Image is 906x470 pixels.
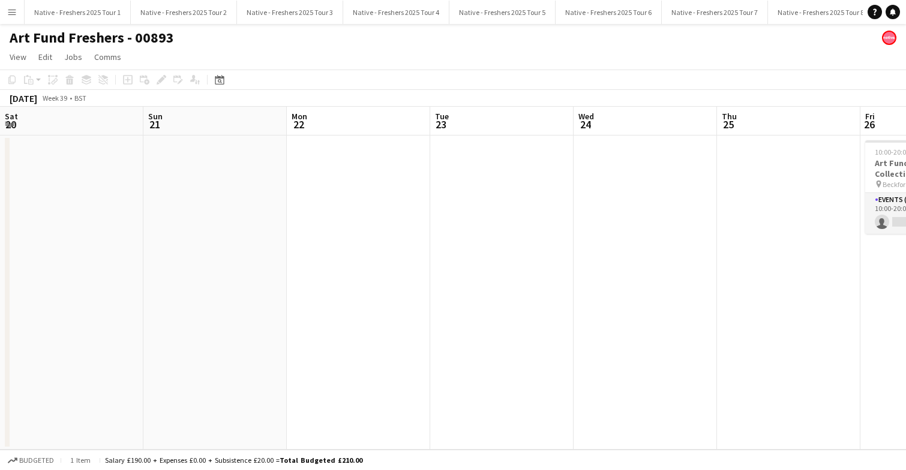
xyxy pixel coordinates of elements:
[131,1,237,24] button: Native - Freshers 2025 Tour 2
[662,1,768,24] button: Native - Freshers 2025 Tour 7
[292,111,307,122] span: Mon
[105,456,362,465] div: Salary £190.00 + Expenses £0.00 + Subsistence £20.00 =
[882,31,896,45] app-user-avatar: native Staffing
[449,1,556,24] button: Native - Freshers 2025 Tour 5
[146,117,163,131] span: 21
[435,111,449,122] span: Tue
[148,111,163,122] span: Sun
[5,111,18,122] span: Sat
[5,49,31,65] a: View
[433,117,449,131] span: 23
[10,52,26,62] span: View
[6,454,56,467] button: Budgeted
[10,92,37,104] div: [DATE]
[578,111,594,122] span: Wed
[34,49,57,65] a: Edit
[89,49,126,65] a: Comms
[94,52,121,62] span: Comms
[237,1,343,24] button: Native - Freshers 2025 Tour 3
[280,456,362,465] span: Total Budgeted £210.00
[722,111,737,122] span: Thu
[25,1,131,24] button: Native - Freshers 2025 Tour 1
[74,94,86,103] div: BST
[64,52,82,62] span: Jobs
[720,117,737,131] span: 25
[40,94,70,103] span: Week 39
[38,52,52,62] span: Edit
[768,1,874,24] button: Native - Freshers 2025 Tour 8
[59,49,87,65] a: Jobs
[863,117,875,131] span: 26
[865,111,875,122] span: Fri
[19,456,54,465] span: Budgeted
[66,456,95,465] span: 1 item
[3,117,18,131] span: 20
[10,29,174,47] h1: Art Fund Freshers - 00893
[577,117,594,131] span: 24
[290,117,307,131] span: 22
[556,1,662,24] button: Native - Freshers 2025 Tour 6
[343,1,449,24] button: Native - Freshers 2025 Tour 4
